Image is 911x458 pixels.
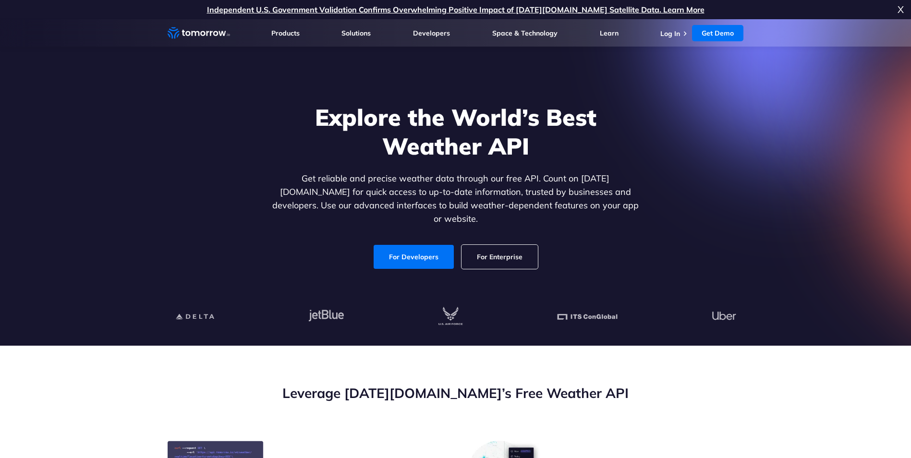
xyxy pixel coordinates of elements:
a: Products [271,29,300,37]
h2: Leverage [DATE][DOMAIN_NAME]’s Free Weather API [168,384,744,402]
a: Learn [600,29,619,37]
a: Log In [660,29,680,38]
h1: Explore the World’s Best Weather API [270,103,641,160]
a: For Developers [374,245,454,269]
a: For Enterprise [462,245,538,269]
a: Solutions [341,29,371,37]
a: Developers [413,29,450,37]
a: Space & Technology [492,29,558,37]
a: Independent U.S. Government Validation Confirms Overwhelming Positive Impact of [DATE][DOMAIN_NAM... [207,5,705,14]
a: Get Demo [692,25,743,41]
a: Home link [168,26,230,40]
p: Get reliable and precise weather data through our free API. Count on [DATE][DOMAIN_NAME] for quic... [270,172,641,226]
